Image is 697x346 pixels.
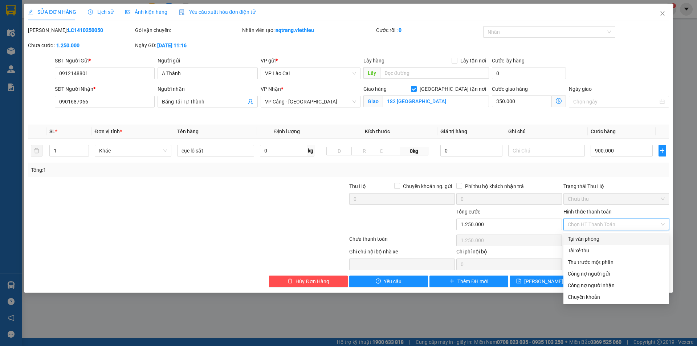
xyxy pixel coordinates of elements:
input: Ghi Chú [508,145,585,156]
button: Close [652,4,673,24]
span: delete [288,278,293,284]
span: VP Cảng - Hà Nội [265,96,356,107]
input: R [351,147,377,155]
div: Chuyển khoản [568,293,665,301]
th: Ghi chú [505,125,588,139]
div: Công nợ người gửi [568,270,665,278]
span: Lấy hàng [363,58,384,64]
span: 0kg [400,147,428,155]
button: save[PERSON_NAME] thay đổi [510,276,588,287]
span: Kích thước [365,129,390,134]
span: Chưa thu [568,194,665,204]
span: Chọn HT Thanh Toán [568,219,665,230]
span: SỬA ĐƠN HÀNG [28,9,76,15]
b: nqtrang.viethieu [276,27,314,33]
div: Thu trước một phần [568,258,665,266]
div: Cước rồi : [376,26,482,34]
span: plus [449,278,455,284]
div: Cước gửi hàng sẽ được ghi vào công nợ của người nhận [563,280,669,291]
button: plus [659,145,666,156]
button: exclamation-circleYêu cầu [349,276,428,287]
input: VD: Bàn, Ghế [177,145,254,156]
label: Ngày giao [569,86,592,92]
span: Thu Hộ [349,183,366,189]
input: Ngày giao [573,98,658,106]
span: Hủy Đơn Hàng [295,277,329,285]
label: Hình thức thanh toán [563,209,612,215]
div: SĐT Người Nhận [55,85,155,93]
div: Tổng: 1 [31,166,269,174]
button: plusThêm ĐH mới [429,276,508,287]
button: deleteHủy Đơn Hàng [269,276,348,287]
span: kg [307,145,314,156]
span: exclamation-circle [376,278,381,284]
span: SL [49,129,55,134]
span: Yêu cầu xuất hóa đơn điện tử [179,9,256,15]
div: Công nợ người nhận [568,281,665,289]
div: VP gửi [261,57,360,65]
div: Chưa cước : [28,41,134,49]
span: user-add [248,99,253,105]
span: Lịch sử [88,9,114,15]
b: [DATE] 11:16 [157,42,187,48]
span: Ảnh kiện hàng [125,9,167,15]
div: Cước gửi hàng sẽ được ghi vào công nợ của người gửi [563,268,669,280]
span: Cước hàng [591,129,616,134]
b: 1.250.000 [56,42,80,48]
div: [PERSON_NAME]: [28,26,134,34]
b: 0 [399,27,402,33]
img: icon [179,9,185,15]
input: D [326,147,352,155]
span: Thêm ĐH mới [457,277,488,285]
div: Gói vận chuyển: [135,26,241,34]
div: Chưa thanh toán [348,235,456,248]
span: Giao [363,95,383,107]
div: Người gửi [158,57,257,65]
label: Cước lấy hàng [492,58,525,64]
span: picture [125,9,130,15]
div: Người nhận [158,85,257,93]
span: Tổng cước [456,209,480,215]
b: LC1410250050 [68,27,103,33]
span: save [516,278,521,284]
input: C [377,147,400,155]
span: Khác [99,145,167,156]
span: clock-circle [88,9,93,15]
span: close [660,11,665,16]
input: Dọc đường [380,67,489,79]
div: Chi phí nội bộ [456,248,562,259]
span: Định lượng [274,129,300,134]
span: edit [28,9,33,15]
div: Nhân viên tạo: [242,26,375,34]
div: Tài xế thu [568,247,665,255]
span: Lấy tận nơi [457,57,489,65]
div: Ngày GD: [135,41,241,49]
span: [PERSON_NAME] thay đổi [524,277,582,285]
span: Chuyển khoản ng. gửi [400,182,455,190]
label: Cước giao hàng [492,86,528,92]
span: [GEOGRAPHIC_DATA] tận nơi [417,85,489,93]
span: Giá trị hàng [440,129,467,134]
span: Lấy [363,67,380,79]
div: Tại văn phòng [568,235,665,243]
input: Cước giao hàng [492,95,552,107]
span: Yêu cầu [384,277,402,285]
span: dollar-circle [556,98,562,104]
button: delete [31,145,42,156]
span: Đơn vị tính [95,129,122,134]
div: SĐT Người Gửi [55,57,155,65]
div: Trạng thái Thu Hộ [563,182,669,190]
span: Giao hàng [363,86,387,92]
span: Phí thu hộ khách nhận trả [462,182,527,190]
input: Cước lấy hàng [492,68,566,79]
span: VP Lào Cai [265,68,356,79]
span: plus [659,148,666,154]
span: Tên hàng [177,129,199,134]
div: Ghi chú nội bộ nhà xe [349,248,455,259]
span: VP Nhận [261,86,281,92]
input: Giao tận nơi [383,95,489,107]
